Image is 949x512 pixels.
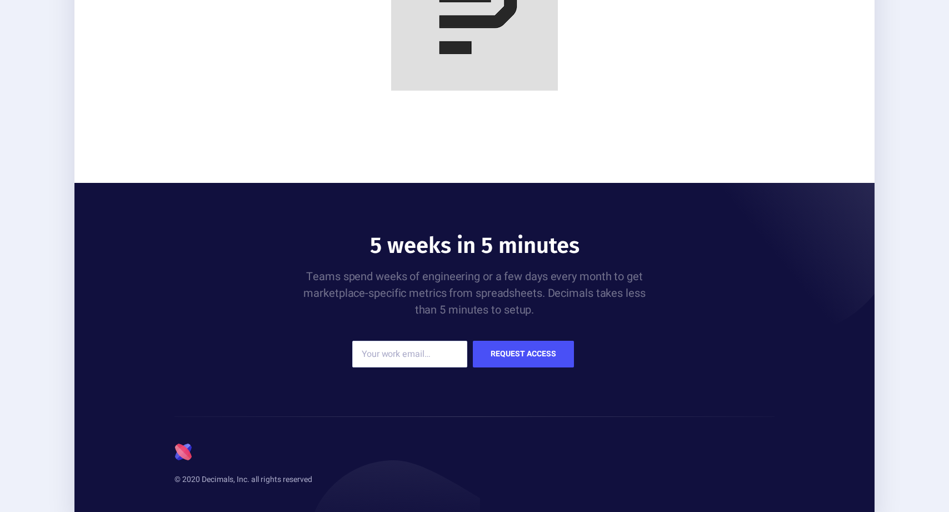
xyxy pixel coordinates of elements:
p: Teams spend weeks of engineering or a few days every month to get marketplace-specific metrics fr... [252,269,697,319]
input: Your work email… [352,341,467,367]
h2: 5 weeks in 5 minutes [252,232,697,260]
div: © 2020 Decimals, Inc. all rights reserved [174,474,474,485]
button: Request access [473,341,574,367]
